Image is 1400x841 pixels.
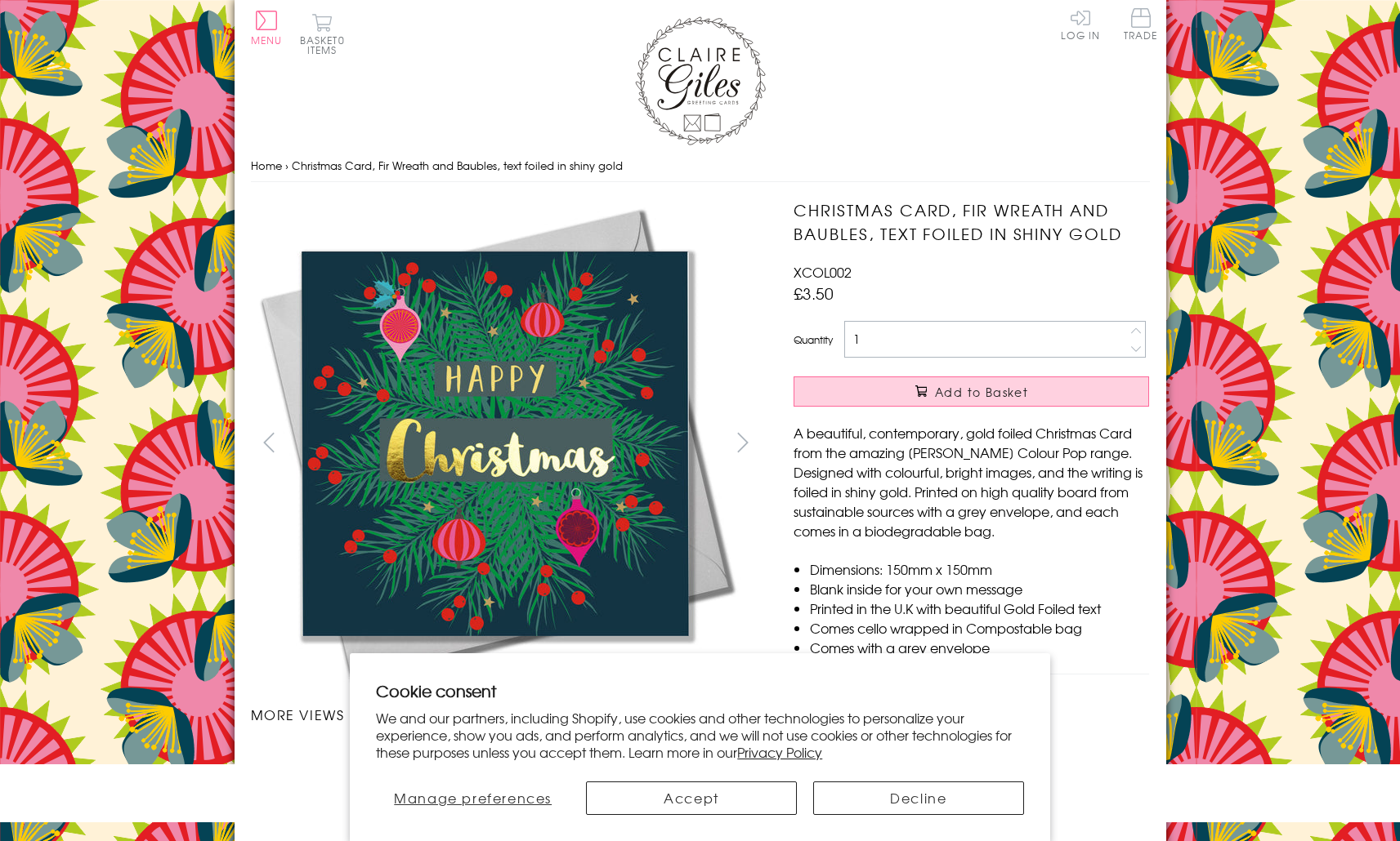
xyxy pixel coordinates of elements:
h2: Cookie consent [376,679,1024,702]
button: Accept [586,781,797,815]
button: next [724,424,761,461]
li: Blank inside for your own message [810,579,1149,598]
a: Home [251,158,282,173]
span: Trade [1124,8,1158,40]
span: £3.50 [794,282,834,305]
img: Christmas Card, Fir Wreath and Baubles, text foiled in shiny gold [314,760,315,761]
label: Quantity [794,332,833,347]
span: › [285,158,288,173]
li: Comes cello wrapped in Compostable bag [810,618,1149,638]
button: prev [251,424,288,461]
a: Log In [1061,8,1100,40]
a: Privacy Policy [737,742,822,762]
button: Manage preferences [376,781,570,815]
span: Christmas Card, Fir Wreath and Baubles, text foiled in shiny gold [292,158,623,173]
button: Basket0 items [300,13,345,55]
img: Christmas Card, Fir Wreath and Baubles, text foiled in shiny gold [250,198,740,688]
li: Comes with a grey envelope [810,638,1149,657]
img: Christmas Card, Fir Wreath and Baubles, text foiled in shiny gold [761,198,1251,688]
nav: breadcrumbs [251,149,1150,183]
span: Manage preferences [394,788,552,808]
img: Claire Giles Greetings Cards [635,16,766,145]
li: Printed in the U.K with beautiful Gold Foiled text [810,598,1149,618]
h3: More views [251,705,762,724]
span: Add to Basket [935,384,1028,400]
a: Trade [1124,8,1158,43]
span: XCOL002 [794,262,852,282]
span: Menu [251,33,283,47]
li: Dimensions: 150mm x 150mm [810,559,1149,579]
button: Add to Basket [794,376,1149,407]
span: 0 items [307,33,345,57]
h1: Christmas Card, Fir Wreath and Baubles, text foiled in shiny gold [794,198,1149,246]
button: Menu [251,11,283,45]
button: Decline [813,781,1024,815]
p: We and our partners, including Shopify, use cookies and other technologies to personalize your ex... [376,710,1024,760]
p: A beautiful, contemporary, gold foiled Christmas Card from the amazing [PERSON_NAME] Colour Pop r... [794,423,1149,541]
